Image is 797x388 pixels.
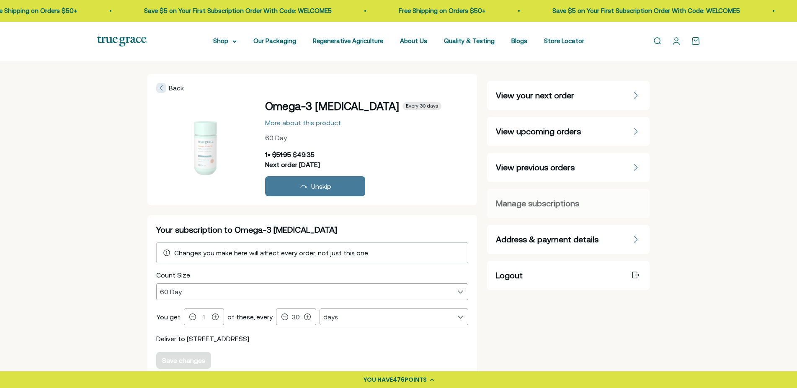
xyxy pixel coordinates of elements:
[265,134,287,141] span: 60 Day
[162,357,205,364] div: Save changes
[487,117,650,146] a: View upcoming orders
[405,375,427,384] span: POINTS
[253,37,296,44] a: Our Packaging
[487,261,650,290] a: Logout
[156,313,181,321] span: You get
[496,90,574,101] span: View your next order
[265,151,271,158] span: 1 ×
[487,225,650,254] a: Address & payment details
[164,106,248,190] img: Omega-3 Fish Oil
[213,36,237,46] summary: Shop
[227,313,273,321] span: of these, every
[364,375,393,384] span: YOU HAVE
[156,83,184,93] span: Back
[544,37,584,44] a: Store Locator
[265,100,399,112] span: Omega-3 [MEDICAL_DATA]
[496,162,575,173] span: View previous orders
[265,161,320,168] span: Next order [DATE]
[511,37,527,44] a: Blogs
[311,182,331,190] span: Unskip
[487,189,650,218] a: Manage subscriptions
[496,198,579,209] span: Manage subscriptions
[496,234,598,245] span: Address & payment details
[156,335,249,342] span: Deliver to [STREET_ADDRESS]
[265,119,341,126] div: More about this product
[272,151,291,158] span: $51.95
[174,249,369,257] span: Changes you make here will affect every order, not just this one.
[169,84,184,92] span: Back
[496,126,581,137] span: View upcoming orders
[444,37,495,44] a: Quality & Testing
[487,153,650,182] a: View previous orders
[496,270,523,281] span: Logout
[313,37,383,44] a: Regenerative Agriculture
[144,6,332,16] p: Save $5 on Your First Subscription Order With Code: WELCOME5
[293,151,315,158] span: $49.35
[265,176,365,196] button: Unskip
[198,313,210,321] input: 0
[156,271,190,279] span: Count Size
[406,103,438,110] span: Every 30 days
[487,81,650,110] a: View your next order
[156,225,337,234] span: Your subscription to Omega-3 [MEDICAL_DATA]
[156,352,211,369] button: Save changes
[393,375,405,384] span: 476
[290,313,302,321] input: 0
[399,7,485,14] a: Free Shipping on Orders $50+
[400,37,427,44] a: About Us
[552,6,740,16] p: Save $5 on Your First Subscription Order With Code: WELCOME5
